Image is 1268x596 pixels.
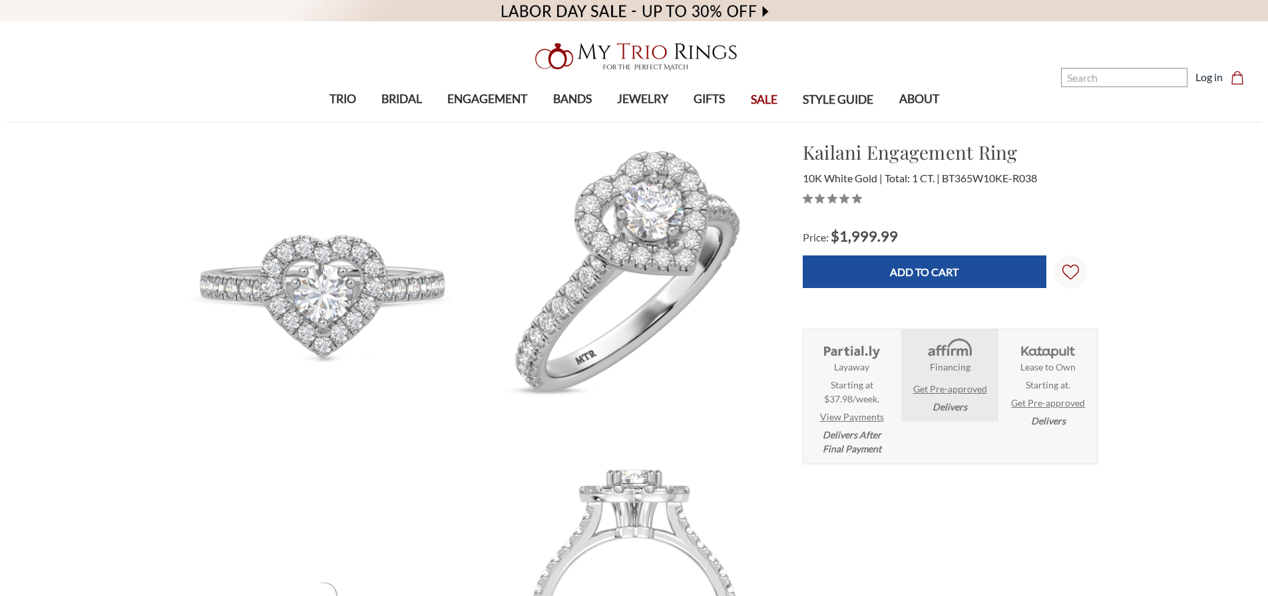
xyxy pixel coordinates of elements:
[172,139,476,443] img: Photo of Kailani 1 ct tw. Round Solitaire Engagement Ring 10K White Gold [BT365WE-R038]
[1026,378,1070,392] span: Starting at .
[899,90,939,108] span: ABOUT
[1061,68,1187,87] input: Search
[367,35,900,78] a: My Trio Rings
[919,337,980,360] img: Affirm
[803,138,1098,166] h1: Kailani Engagement Ring
[913,121,926,122] button: submenu toggle
[316,78,368,121] a: TRIO
[942,172,1037,184] span: BT365W10KE-R038
[1231,71,1244,84] svg: cart.cart_preview
[933,400,967,414] em: Delivers
[885,172,940,184] span: Total: 1 CT.
[395,121,408,122] button: submenu toggle
[477,139,781,443] img: Photo of Kailani 1 ct tw. Round Solitaire Engagement Ring 10K White Gold [BT365WE-R038]
[636,121,650,122] button: submenu toggle
[831,227,898,245] span: $1,999.99
[694,90,725,108] span: GIFTS
[886,78,951,121] a: ABOUT
[703,121,716,122] button: submenu toggle
[681,78,738,121] a: GIFTS
[820,410,884,424] a: View Payments
[1062,222,1079,322] svg: Wish Lists
[1017,337,1079,360] img: Katapult
[901,329,998,422] li: Affirm
[803,231,829,243] span: Price:
[1020,360,1076,374] strong: Lease to Own
[617,90,668,108] span: JEWELRY
[553,90,592,108] span: BANDS
[738,78,790,122] a: SALE
[834,360,869,374] strong: Layaway
[329,90,356,108] span: TRIO
[790,78,886,122] a: STYLE GUIDE
[447,90,527,108] span: ENGAGEMENT
[803,329,900,464] li: Layaway
[1011,396,1085,410] a: Get Pre-approved
[821,337,883,360] img: Layaway
[803,91,873,108] span: STYLE GUIDE
[336,121,349,122] button: submenu toggle
[481,121,494,122] button: submenu toggle
[1231,69,1252,85] a: Cart with 0 items
[824,378,879,406] span: Starting at $37.98/week.
[751,91,777,108] span: SALE
[1195,69,1223,85] a: Log in
[1031,414,1066,428] em: Delivers
[540,78,604,121] a: BANDS
[1000,329,1096,436] li: Katapult
[604,78,681,121] a: JEWELRY
[1054,255,1088,289] a: Wish Lists
[823,428,881,456] em: Delivers After Final Payment
[528,35,741,78] img: My Trio Rings
[930,360,970,374] strong: Financing
[803,255,1046,288] input: Add to Cart
[381,90,422,108] span: BRIDAL
[913,382,987,396] a: Get Pre-approved
[369,78,435,121] a: BRIDAL
[435,78,540,121] a: ENGAGEMENT
[566,121,579,122] button: submenu toggle
[803,172,883,184] span: 10K White Gold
